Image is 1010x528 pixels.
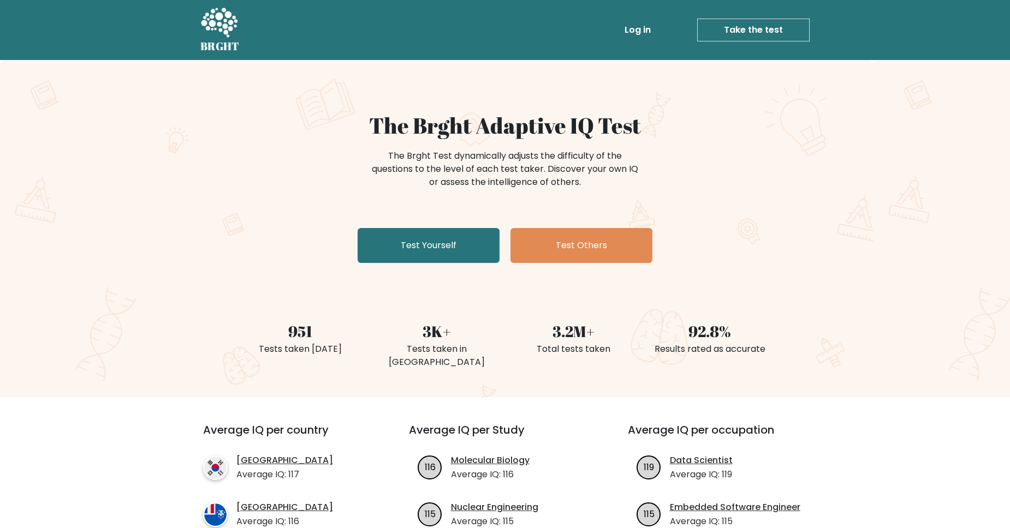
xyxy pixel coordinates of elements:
[644,460,654,473] text: 119
[451,468,530,481] p: Average IQ: 116
[236,468,333,481] p: Average IQ: 117
[512,320,635,343] div: 3.2M+
[236,454,333,467] a: [GEOGRAPHIC_DATA]
[451,454,530,467] a: Molecular Biology
[203,423,370,449] h3: Average IQ per country
[200,40,240,53] h5: BRGHT
[236,515,333,528] p: Average IQ: 116
[670,515,800,528] p: Average IQ: 115
[203,455,228,480] img: country
[451,515,538,528] p: Average IQ: 115
[409,423,602,449] h3: Average IQ per Study
[643,507,654,520] text: 115
[512,343,635,356] div: Total tests taken
[628,423,821,449] h3: Average IQ per occupation
[239,320,362,343] div: 951
[648,320,771,343] div: 92.8%
[697,19,810,41] a: Take the test
[670,501,800,514] a: Embedded Software Engineer
[375,343,498,369] div: Tests taken in [GEOGRAPHIC_DATA]
[358,228,500,263] a: Test Yourself
[200,4,240,56] a: BRGHT
[239,343,362,356] div: Tests taken [DATE]
[375,320,498,343] div: 3K+
[424,507,435,520] text: 115
[670,468,733,481] p: Average IQ: 119
[510,228,652,263] a: Test Others
[239,112,771,139] h1: The Brght Adaptive IQ Test
[451,501,538,514] a: Nuclear Engineering
[670,454,733,467] a: Data Scientist
[236,501,333,514] a: [GEOGRAPHIC_DATA]
[648,343,771,356] div: Results rated as accurate
[369,149,641,189] div: The Brght Test dynamically adjusts the difficulty of the questions to the level of each test take...
[203,502,228,527] img: country
[424,460,435,473] text: 116
[620,19,655,41] a: Log in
